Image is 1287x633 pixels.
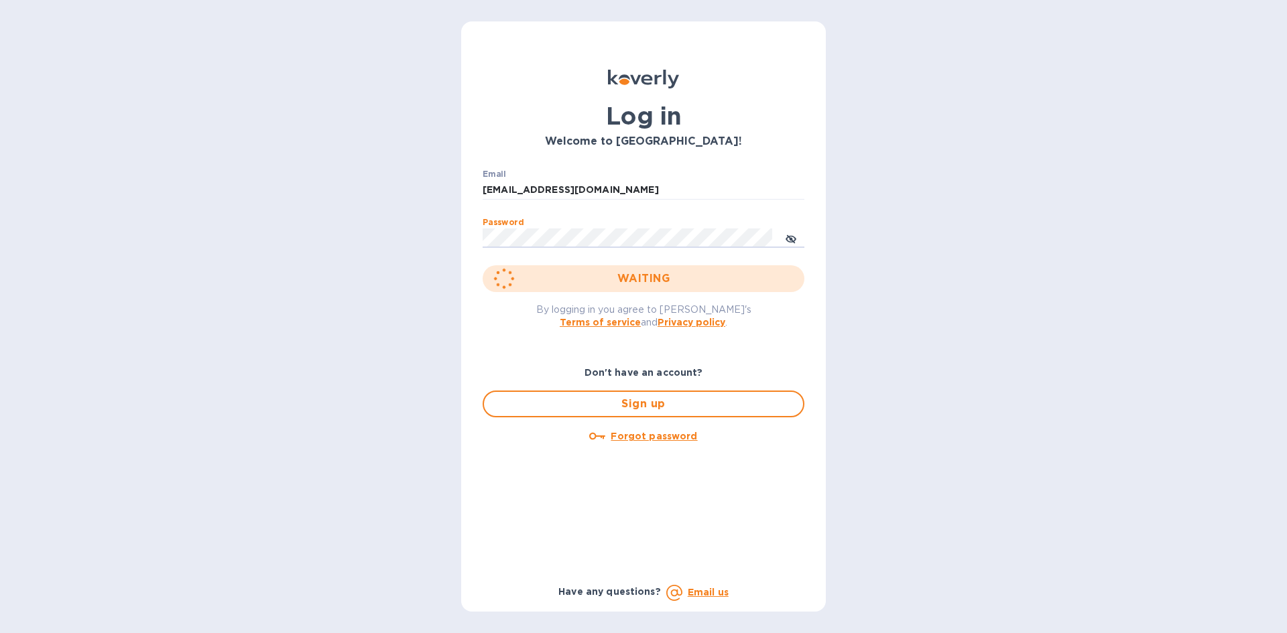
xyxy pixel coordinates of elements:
button: toggle password visibility [778,224,804,251]
u: Forgot password [611,431,697,441]
b: Don't have an account? [585,367,703,378]
button: Sign up [483,391,804,417]
label: Password [483,218,524,226]
label: Email [483,170,506,178]
h1: Log in [483,102,804,130]
input: Enter email address [483,180,804,200]
a: Email us [688,587,729,597]
span: By logging in you agree to [PERSON_NAME]'s and . [536,304,751,328]
img: Koverly [608,70,679,88]
h3: Welcome to [GEOGRAPHIC_DATA]! [483,135,804,148]
span: Sign up [495,396,792,412]
a: Privacy policy [658,317,725,328]
b: Have any questions? [558,586,661,597]
a: Terms of service [560,317,641,328]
